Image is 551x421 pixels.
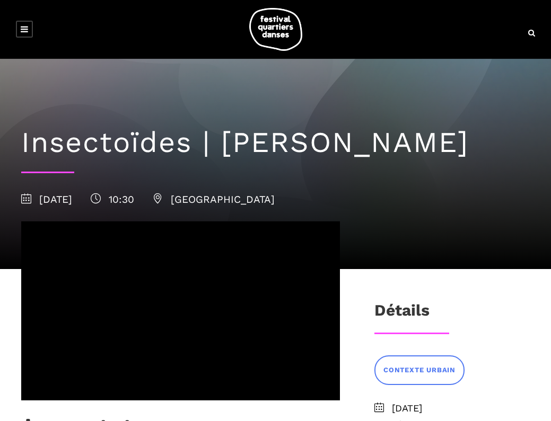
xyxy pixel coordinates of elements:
[91,193,134,205] span: 10:30
[21,126,530,160] h1: Insectoïdes | [PERSON_NAME]
[383,365,456,376] span: CONTEXTE URBAIN
[21,193,72,205] span: [DATE]
[153,193,275,205] span: [GEOGRAPHIC_DATA]
[249,8,302,51] img: logo-fqd-med
[374,301,430,327] h3: Détails
[392,401,530,416] span: [DATE]
[374,355,465,384] a: CONTEXTE URBAIN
